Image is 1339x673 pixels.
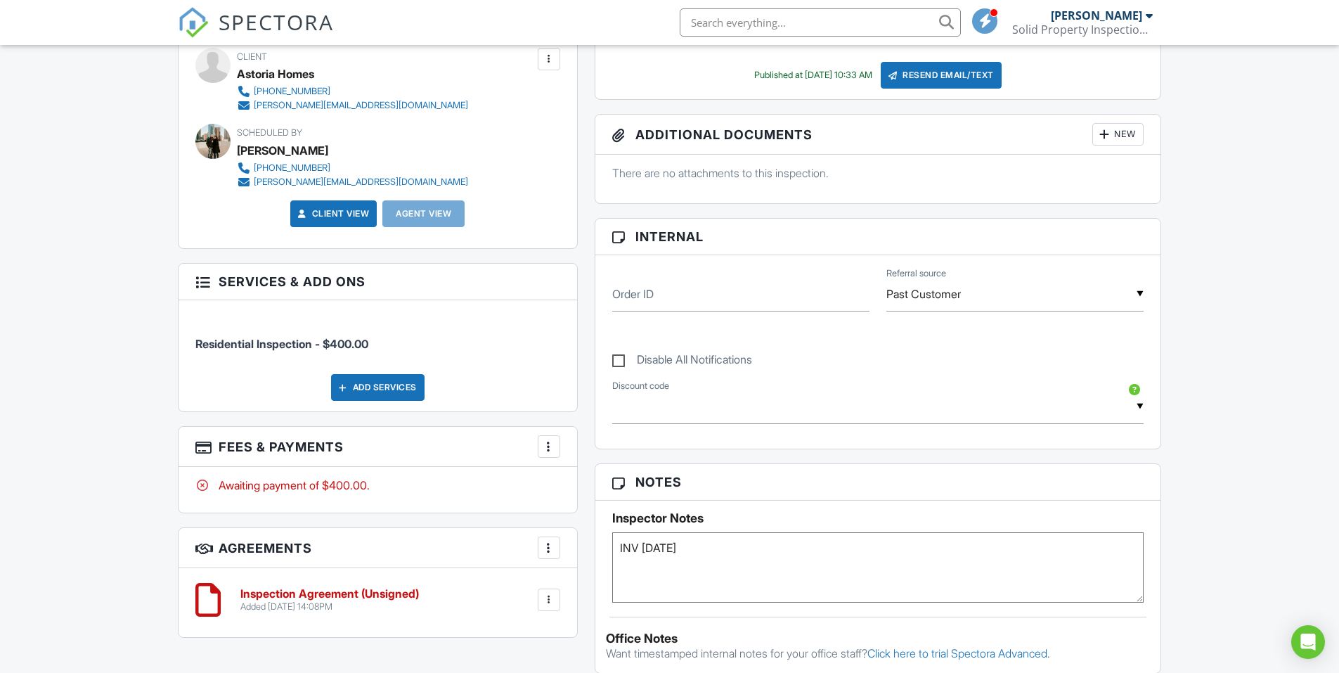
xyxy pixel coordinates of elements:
[1092,123,1144,146] div: New
[886,267,946,280] label: Referral source
[237,127,302,138] span: Scheduled By
[195,337,368,351] span: Residential Inspection - $400.00
[867,646,1050,660] a: Click here to trial Spectora Advanced.
[612,286,654,302] label: Order ID
[179,528,577,568] h3: Agreements
[1291,625,1325,659] div: Open Intercom Messenger
[237,51,267,62] span: Client
[254,86,330,97] div: [PHONE_NUMBER]
[195,477,560,493] div: Awaiting payment of $400.00.
[219,7,334,37] span: SPECTORA
[178,7,209,38] img: The Best Home Inspection Software - Spectora
[612,511,1144,525] h5: Inspector Notes
[254,100,468,111] div: [PERSON_NAME][EMAIL_ADDRESS][DOMAIN_NAME]
[612,353,752,371] label: Disable All Notifications
[254,162,330,174] div: [PHONE_NUMBER]
[178,19,334,49] a: SPECTORA
[237,140,328,161] div: [PERSON_NAME]
[295,207,370,221] a: Client View
[179,264,577,300] h3: Services & Add ons
[754,70,872,81] div: Published at [DATE] 10:33 AM
[179,427,577,467] h3: Fees & Payments
[240,601,419,613] div: Added [DATE] 14:08PM
[612,165,1144,181] p: There are no attachments to this inspection.
[254,177,468,188] div: [PERSON_NAME][EMAIL_ADDRESS][DOMAIN_NAME]
[881,62,1002,89] div: Resend Email/Text
[595,464,1161,501] h3: Notes
[237,175,468,189] a: [PERSON_NAME][EMAIL_ADDRESS][DOMAIN_NAME]
[606,632,1151,646] div: Office Notes
[240,588,419,601] h6: Inspection Agreement (Unsigned)
[595,219,1161,255] h3: Internal
[606,646,1151,661] p: Want timestamped internal notes for your office staff?
[237,161,468,175] a: [PHONE_NUMBER]
[612,532,1144,603] textarea: INV [DATE]
[595,115,1161,155] h3: Additional Documents
[680,8,961,37] input: Search everything...
[1012,23,1153,37] div: Solid Property Inspections, LLC
[237,63,314,84] div: Astoria Homes
[195,311,560,363] li: Service: Residential Inspection
[240,588,419,613] a: Inspection Agreement (Unsigned) Added [DATE] 14:08PM
[331,374,425,401] div: Add Services
[237,98,468,113] a: [PERSON_NAME][EMAIL_ADDRESS][DOMAIN_NAME]
[237,84,468,98] a: [PHONE_NUMBER]
[1051,8,1142,23] div: [PERSON_NAME]
[612,380,669,392] label: Discount code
